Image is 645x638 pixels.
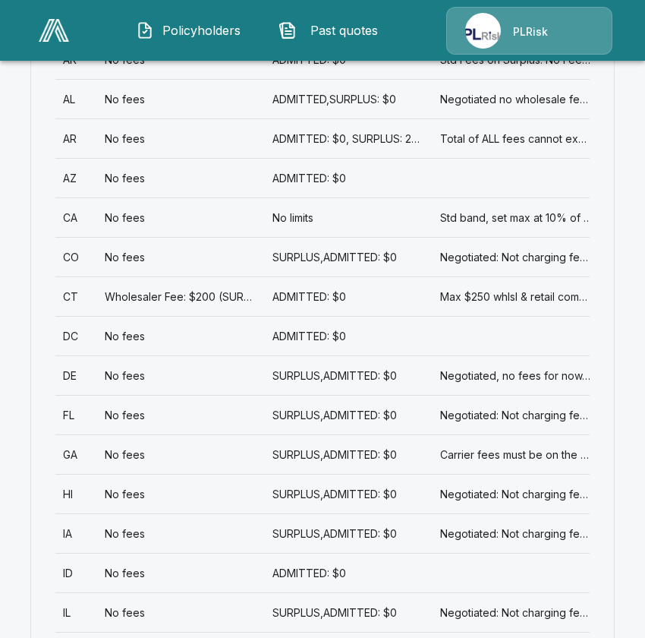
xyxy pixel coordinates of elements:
div: DC [55,316,97,355]
div: ADMITTED: $0 [265,316,433,355]
div: AL [55,79,97,118]
div: SURPLUS,ADMITTED: $0 [265,395,433,434]
div: No fees [97,316,265,355]
div: HI [55,474,97,513]
div: GA [55,434,97,474]
div: SURPLUS,ADMITTED: $0 [265,474,433,513]
div: CO [55,237,97,276]
div: No fees [97,237,265,276]
img: Agency Icon [465,13,501,49]
div: SURPLUS,ADMITTED: $0 [265,237,433,276]
span: Policyholders [160,21,244,39]
a: Agency IconPLRisk [446,7,612,55]
div: ADMITTED: $0, SURPLUS: 20% [265,118,433,158]
div: Max $250 whlsl & retail combined. Automatic renewals No fees allowed. [433,276,600,316]
div: Carrier fees must be on the policy dec. [433,434,600,474]
img: Past quotes Icon [278,21,297,39]
div: IL [55,592,97,632]
div: No fees [97,118,265,158]
div: DE [55,355,97,395]
div: Total of ALL fees cannot exceed 20% of premium [433,118,600,158]
span: Past quotes [303,21,386,39]
div: No fees [97,79,265,118]
div: CT [55,276,97,316]
div: Negotiated: Not charging fee for now in PLRS [433,513,600,553]
div: Wholesaler Fee: $200 (SURPLUS) [97,276,265,316]
div: No fees [97,592,265,632]
div: ADMITTED: $0 [265,276,433,316]
div: Std band, set max at 10% of premium for fees (other than carrier) [433,197,600,237]
div: IA [55,513,97,553]
img: AA Logo [39,19,69,42]
div: Negotiated no wholesale fee or processing fee in this state [433,79,600,118]
div: Negotiated: Not charging fee for now [433,592,600,632]
div: AZ [55,158,97,197]
button: Policyholders IconPolicyholders [124,11,255,50]
div: ID [55,553,97,592]
div: No limits [265,197,433,237]
img: Policyholders Icon [136,21,154,39]
div: SURPLUS,ADMITTED: $0 [265,513,433,553]
div: SURPLUS,ADMITTED: $0 [265,434,433,474]
div: Negotiated: Not charging fee for now in PLRS. Admitted tax is FLIGA [433,395,600,434]
div: SURPLUS,ADMITTED: $0 [265,592,433,632]
div: ADMITTED,SURPLUS: $0 [265,79,433,118]
div: No fees [97,434,265,474]
div: No fees [97,395,265,434]
div: AR [55,118,97,158]
div: No fees [97,553,265,592]
div: No fees [97,474,265,513]
div: FL [55,395,97,434]
div: ADMITTED: $0 [265,158,433,197]
div: CA [55,197,97,237]
div: Negotiated, no fees for now. Consistently charged for reasonableness. DE monitors. [433,355,600,395]
div: Negotiated: Not charging fee for now in PLRS. [433,474,600,513]
div: No fees [97,158,265,197]
div: ADMITTED: $0 [265,553,433,592]
div: No fees [97,513,265,553]
div: Negotiated: Not charging fee for now in PLRS [433,237,600,276]
p: PLRisk [513,24,548,39]
button: Past quotes IconPast quotes [267,11,398,50]
div: No fees [97,355,265,395]
div: SURPLUS,ADMITTED: $0 [265,355,433,395]
div: No fees [97,197,265,237]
